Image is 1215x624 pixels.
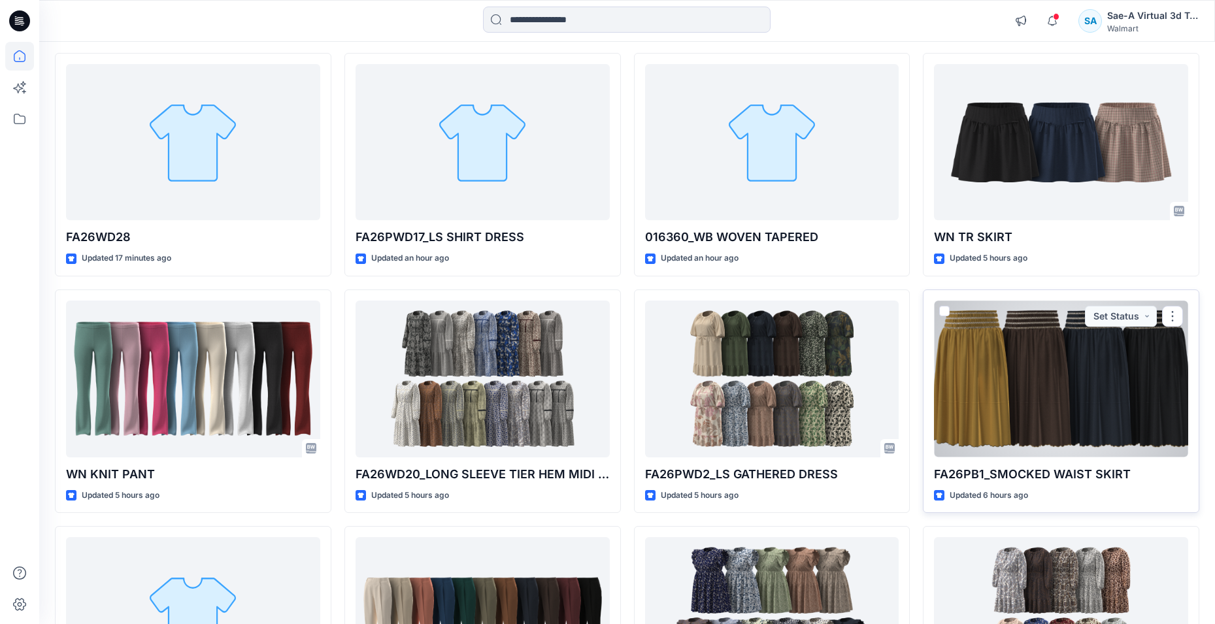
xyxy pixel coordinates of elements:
p: FA26PWD17_LS SHIRT DRESS [356,228,610,246]
a: 016360_WB WOVEN TAPERED [645,64,899,221]
p: Updated an hour ago [661,252,739,265]
a: FA26PB1_SMOCKED WAIST SKIRT [934,301,1188,457]
p: FA26WD20_LONG SLEEVE TIER HEM MIDI DRESS [356,465,610,484]
p: FA26PB1_SMOCKED WAIST SKIRT [934,465,1188,484]
p: Updated 5 hours ago [371,489,449,502]
p: Updated 5 hours ago [661,489,739,502]
p: Updated 6 hours ago [950,489,1028,502]
p: Updated 5 hours ago [950,252,1027,265]
a: WN TR SKIRT [934,64,1188,221]
div: SA [1078,9,1102,33]
p: FA26WD28 [66,228,320,246]
p: Updated an hour ago [371,252,449,265]
div: Sae-A Virtual 3d Team [1107,8,1199,24]
p: 016360_WB WOVEN TAPERED [645,228,899,246]
div: Walmart [1107,24,1199,33]
p: WN KNIT PANT [66,465,320,484]
a: FA26PWD2_LS GATHERED DRESS [645,301,899,457]
p: Updated 5 hours ago [82,489,159,502]
a: FA26WD20_LONG SLEEVE TIER HEM MIDI DRESS [356,301,610,457]
a: FA26WD28 [66,64,320,221]
p: Updated 17 minutes ago [82,252,171,265]
p: FA26PWD2_LS GATHERED DRESS [645,465,899,484]
p: WN TR SKIRT [934,228,1188,246]
a: WN KNIT PANT [66,301,320,457]
a: FA26PWD17_LS SHIRT DRESS [356,64,610,221]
